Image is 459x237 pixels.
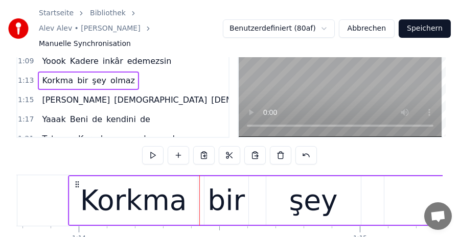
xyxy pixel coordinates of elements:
[125,133,141,145] span: var
[18,56,34,66] span: 1:09
[8,18,29,39] img: youka
[289,179,338,222] div: şey
[18,95,34,105] span: 1:15
[39,8,223,49] nav: breadcrumb
[109,75,136,86] span: olmaz
[39,23,141,34] a: Alev Alev • [PERSON_NAME]
[69,55,100,67] span: Kadere
[76,75,89,86] span: bir
[41,133,75,145] span: Tutuşup
[41,94,111,106] span: [PERSON_NAME]
[102,55,124,67] span: inkâr
[424,202,452,230] a: Chat öffnen
[113,94,208,106] span: [DEMOGRAPHIC_DATA]
[18,134,34,144] span: 1:21
[208,179,245,222] div: bir
[18,76,34,86] span: 1:13
[18,114,34,125] span: 1:17
[41,113,66,125] span: Yaaak
[41,75,74,86] span: Korkma
[80,179,187,222] div: Korkma
[39,8,74,18] a: Startseite
[139,113,151,125] span: de
[91,113,103,125] span: de
[90,8,126,18] a: Bibliothek
[157,133,181,145] span: senle
[39,39,131,49] span: Manuelle Synchronisation
[69,113,89,125] span: Beni
[399,19,451,38] button: Speichern
[77,133,93,145] span: Kor
[105,113,137,125] span: kendini
[143,133,155,145] span: be
[95,133,123,145] span: olasım
[339,19,395,38] button: Abbrechen
[126,55,173,67] span: edemezsin
[41,55,66,67] span: Yoook
[91,75,107,86] span: şey
[210,94,305,106] span: [DEMOGRAPHIC_DATA]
